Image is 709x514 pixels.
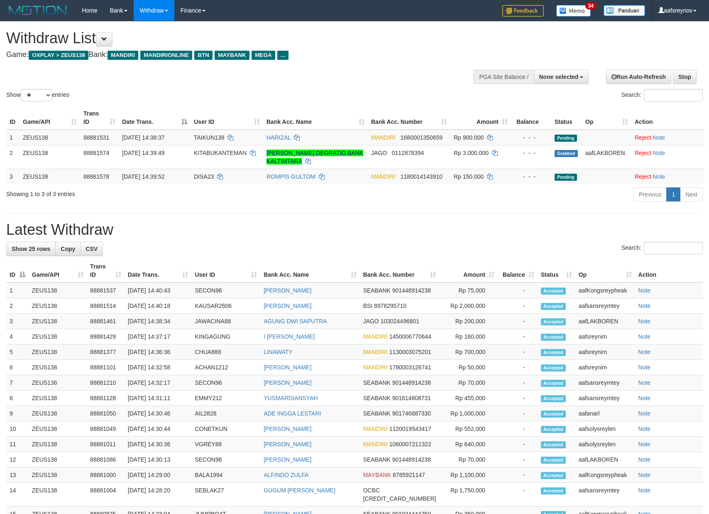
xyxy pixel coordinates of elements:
[439,406,498,421] td: Rp 1,000,000
[381,318,419,325] span: Copy 103024496801 to clipboard
[541,395,566,402] span: Accepted
[439,329,498,344] td: Rp 160,000
[363,441,388,448] span: MANDIRI
[125,406,192,421] td: [DATE] 14:30:46
[6,283,29,298] td: 1
[498,375,538,391] td: -
[582,106,631,130] th: Op: activate to sort column ascending
[498,421,538,437] td: -
[575,391,635,406] td: aafsansreymtey
[363,287,391,294] span: SEABANK
[392,456,431,463] span: Copy 901448914238 to clipboard
[6,375,29,391] td: 7
[439,298,498,314] td: Rp 2,000,000
[541,288,566,295] span: Accepted
[474,70,533,84] div: PGA Site Balance /
[631,130,704,145] td: ·
[392,395,431,401] span: Copy 901614808731 to clipboard
[575,406,635,421] td: aafanarl
[401,134,443,141] span: Copy 1680001350659 to clipboard
[363,495,436,502] span: Copy 693817527163 to clipboard
[6,437,29,452] td: 11
[6,106,20,130] th: ID
[575,314,635,329] td: aafLAKBOREN
[125,375,192,391] td: [DATE] 14:32:17
[194,51,213,60] span: BTN
[125,283,192,298] td: [DATE] 14:40:43
[541,472,566,479] span: Accepted
[638,364,651,371] a: Note
[635,150,651,156] a: Reject
[119,106,191,130] th: Date Trans.: activate to sort column descending
[191,360,260,375] td: ACHAN1212
[541,303,566,310] span: Accepted
[125,421,192,437] td: [DATE] 14:30:44
[6,421,29,437] td: 10
[401,173,443,180] span: Copy 1180014143910 to clipboard
[363,379,391,386] span: SEABANK
[61,246,75,252] span: Copy
[194,150,247,156] span: KITABUKANTEMAN
[604,5,645,16] img: panduan.png
[514,133,548,142] div: - - -
[439,314,498,329] td: Rp 200,000
[29,437,87,452] td: ZEUS138
[20,169,80,184] td: ZEUS138
[439,360,498,375] td: Rp 50,000
[541,334,566,341] span: Accepted
[266,173,315,180] a: ROMPIS GULTOM
[6,344,29,360] td: 5
[393,472,425,478] span: Copy 8785921147 to clipboard
[86,246,98,252] span: CSV
[6,329,29,344] td: 4
[392,379,431,386] span: Copy 901448914238 to clipboard
[6,30,465,47] h1: Withdraw List
[191,314,260,329] td: JAWACINA88
[6,221,703,238] h1: Latest Withdraw
[29,452,87,467] td: ZEUS138
[29,467,87,483] td: ZEUS138
[191,298,260,314] td: KAUSAR2606
[6,391,29,406] td: 8
[498,467,538,483] td: -
[122,134,164,141] span: [DATE] 14:38:37
[498,329,538,344] td: -
[498,344,538,360] td: -
[29,360,87,375] td: ZEUS138
[514,172,548,181] div: - - -
[653,173,665,180] a: Note
[363,425,388,432] span: MANDIRI
[87,314,125,329] td: 88881461
[20,130,80,145] td: ZEUS138
[371,134,396,141] span: MANDIRI
[29,259,87,283] th: Game/API: activate to sort column ascending
[363,410,391,417] span: SEABANK
[6,360,29,375] td: 6
[498,452,538,467] td: -
[6,298,29,314] td: 2
[83,150,109,156] span: 88881574
[264,487,335,494] a: GUGUM [PERSON_NAME]
[498,259,538,283] th: Balance: activate to sort column ascending
[551,106,582,130] th: Status
[575,483,635,507] td: aafsansreymtey
[191,437,260,452] td: VGREY88
[87,329,125,344] td: 88881429
[575,421,635,437] td: aafsolysreylen
[635,173,651,180] a: Reject
[125,360,192,375] td: [DATE] 14:32:58
[454,150,489,156] span: Rp 3.000.000
[360,259,440,283] th: Bank Acc. Number: activate to sort column ascending
[371,173,396,180] span: MANDIRI
[631,169,704,184] td: ·
[575,259,635,283] th: Op: activate to sort column ascending
[555,150,578,157] span: Grabbed
[541,318,566,325] span: Accepted
[264,349,293,355] a: LINAWATY
[125,437,192,452] td: [DATE] 14:30:36
[87,344,125,360] td: 88881377
[389,441,431,448] span: Copy 1060007211322 to clipboard
[6,187,289,198] div: Showing 1 to 3 of 3 entries
[191,452,260,467] td: SECON96
[638,456,651,463] a: Note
